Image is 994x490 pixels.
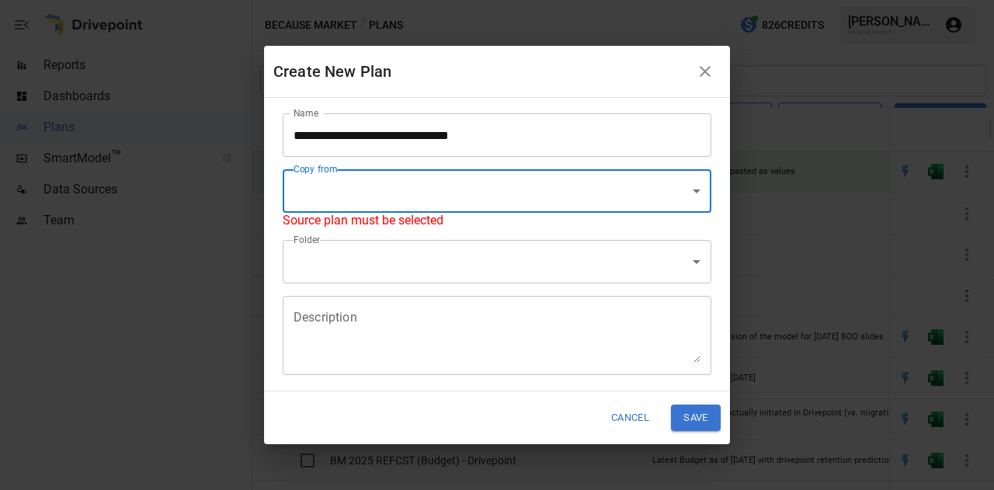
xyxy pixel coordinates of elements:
[294,162,338,175] label: Copy from
[601,405,659,430] button: Cancel
[294,106,318,120] label: Name
[294,233,320,246] label: Folder
[273,59,690,84] div: Create New Plan
[671,405,721,430] button: Save
[283,213,443,228] span: Source plan must be selected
